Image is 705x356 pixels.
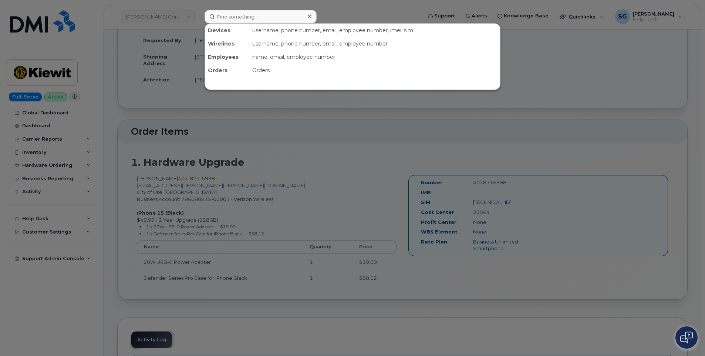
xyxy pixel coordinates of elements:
[249,37,500,50] div: username, phone number, email, employee number
[205,37,249,50] div: Wirelines
[249,24,500,37] div: username, phone number, email, employee number, imei, sim
[205,24,249,37] div: Devices
[249,64,500,77] div: Orders
[205,64,249,77] div: Orders
[205,10,317,23] input: Find something...
[680,332,693,343] img: Open chat
[249,50,500,64] div: name, email, employee number
[205,50,249,64] div: Employees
